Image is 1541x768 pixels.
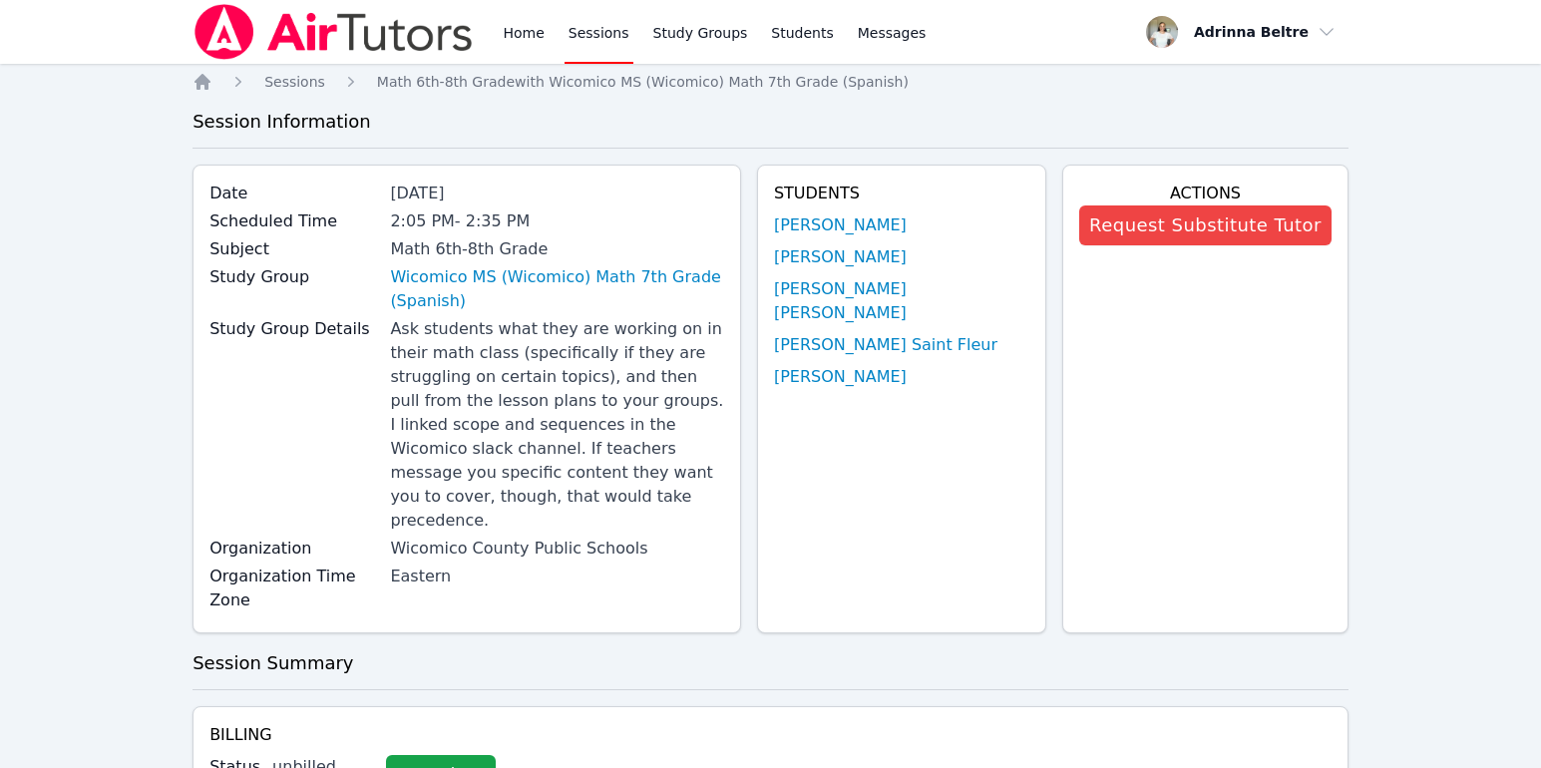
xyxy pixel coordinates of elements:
a: [PERSON_NAME] Saint Fleur [774,333,997,357]
a: [PERSON_NAME] [774,365,907,389]
button: Request Substitute Tutor [1079,205,1332,245]
label: Scheduled Time [209,209,378,233]
span: Messages [858,23,927,43]
label: Organization Time Zone [209,565,378,612]
nav: Breadcrumb [193,72,1348,92]
label: Date [209,182,378,205]
a: Wicomico MS (Wicomico) Math 7th Grade (Spanish) [390,265,724,313]
h4: Students [774,182,1029,205]
div: Math 6th-8th Grade [390,237,724,261]
span: Math 6th-8th Grade with Wicomico MS (Wicomico) Math 7th Grade (Spanish) [377,74,909,90]
h4: Billing [209,723,1332,747]
img: Air Tutors [193,4,475,60]
div: [DATE] [390,182,724,205]
a: Sessions [264,72,325,92]
div: Eastern [390,565,724,588]
a: Math 6th-8th Gradewith Wicomico MS (Wicomico) Math 7th Grade (Spanish) [377,72,909,92]
div: Ask students what they are working on in their math class (specifically if they are struggling on... [390,317,724,533]
span: Sessions [264,74,325,90]
label: Subject [209,237,378,261]
h4: Actions [1079,182,1332,205]
div: Wicomico County Public Schools [390,537,724,561]
a: [PERSON_NAME] [PERSON_NAME] [774,277,1029,325]
h3: Session Information [193,108,1348,136]
label: Study Group Details [209,317,378,341]
a: [PERSON_NAME] [774,213,907,237]
label: Study Group [209,265,378,289]
div: 2:05 PM - 2:35 PM [390,209,724,233]
label: Organization [209,537,378,561]
h3: Session Summary [193,649,1348,677]
a: [PERSON_NAME] [774,245,907,269]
